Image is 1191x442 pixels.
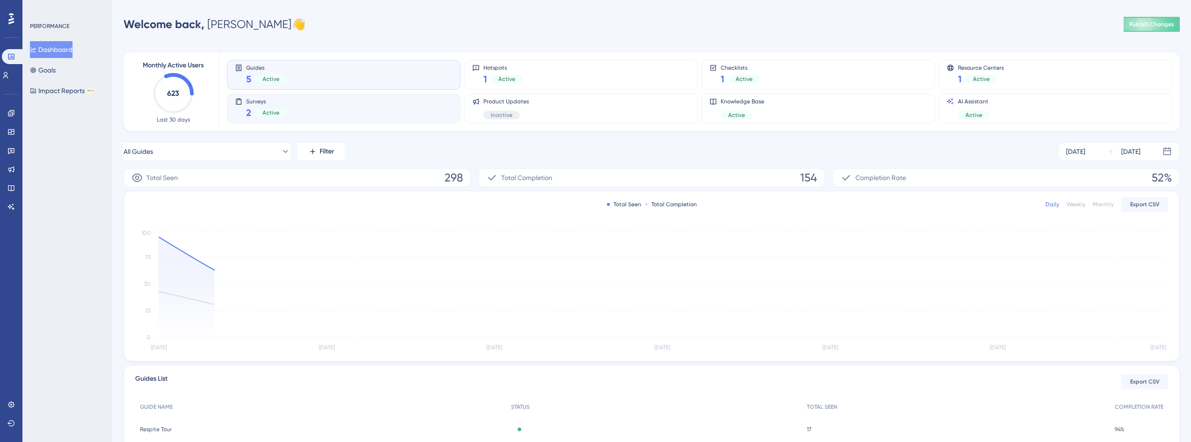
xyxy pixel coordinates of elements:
[246,106,251,119] span: 2
[124,17,205,31] span: Welcome back,
[973,75,990,83] span: Active
[965,111,982,119] span: Active
[958,72,962,86] span: 1
[30,82,95,99] button: Impact ReportsBETA
[140,403,173,411] span: GUIDE NAME
[1067,201,1085,208] div: Weekly
[486,344,502,351] tspan: [DATE]
[483,98,529,105] span: Product Updates
[263,109,279,116] span: Active
[246,64,287,71] span: Guides
[140,426,172,433] span: Respite Tour
[145,254,151,261] tspan: 75
[1130,201,1160,208] span: Export CSV
[958,64,1004,71] span: Resource Centers
[135,373,168,390] span: Guides List
[141,230,151,236] tspan: 100
[144,281,151,287] tspan: 50
[822,344,838,351] tspan: [DATE]
[1152,170,1172,185] span: 52%
[1115,403,1163,411] span: COMPLETION RATE
[1129,21,1174,28] span: Publish Changes
[800,170,817,185] span: 154
[145,307,151,314] tspan: 25
[1121,374,1168,389] button: Export CSV
[298,142,344,161] button: Filter
[30,22,69,30] div: PERFORMANCE
[1121,197,1168,212] button: Export CSV
[721,64,760,71] span: Checklists
[445,170,463,185] span: 298
[30,41,73,58] button: Dashboard
[320,146,334,157] span: Filter
[1115,426,1125,433] span: 94%
[483,72,487,86] span: 1
[728,111,745,119] span: Active
[736,75,753,83] span: Active
[807,426,811,433] span: 17
[645,201,697,208] div: Total Completion
[124,146,153,157] span: All Guides
[483,64,523,71] span: Hotspots
[319,344,335,351] tspan: [DATE]
[1150,344,1166,351] tspan: [DATE]
[147,334,151,341] tspan: 0
[501,172,552,183] span: Total Completion
[511,403,530,411] span: STATUS
[654,344,670,351] tspan: [DATE]
[1121,146,1140,157] div: [DATE]
[151,344,167,351] tspan: [DATE]
[246,98,287,104] span: Surveys
[124,17,306,32] div: [PERSON_NAME] 👋
[721,72,724,86] span: 1
[1093,201,1114,208] div: Monthly
[87,88,95,93] div: BETA
[1045,201,1059,208] div: Daily
[246,72,251,86] span: 5
[157,116,190,123] span: Last 30 days
[607,201,641,208] div: Total Seen
[263,75,279,83] span: Active
[498,75,515,83] span: Active
[491,111,512,119] span: Inactive
[990,344,1006,351] tspan: [DATE]
[958,98,990,105] span: AI Assistant
[721,98,764,105] span: Knowledge Base
[167,89,179,98] text: 623
[124,142,290,161] button: All Guides
[1130,378,1160,385] span: Export CSV
[146,172,178,183] span: Total Seen
[855,172,906,183] span: Completion Rate
[143,60,204,71] span: Monthly Active Users
[807,403,837,411] span: TOTAL SEEN
[30,62,56,79] button: Goals
[1066,146,1085,157] div: [DATE]
[1124,17,1180,32] button: Publish Changes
